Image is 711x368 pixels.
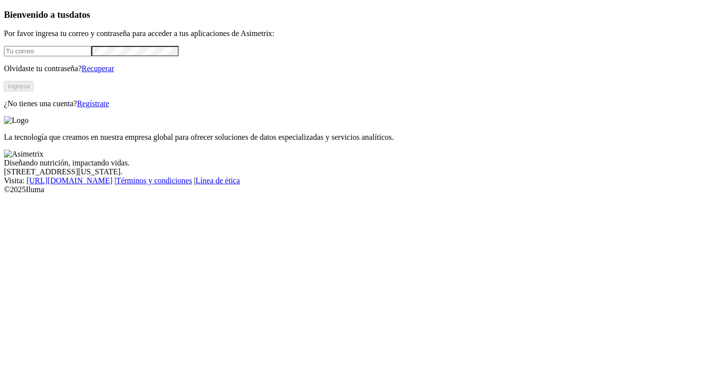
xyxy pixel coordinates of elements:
button: Ingresa [4,81,34,91]
div: © 2025 Iluma [4,185,707,194]
p: Por favor ingresa tu correo y contraseña para acceder a tus aplicaciones de Asimetrix: [4,29,707,38]
a: Regístrate [77,99,109,108]
a: Línea de ética [196,176,240,185]
div: [STREET_ADDRESS][US_STATE]. [4,167,707,176]
a: Términos y condiciones [116,176,192,185]
a: Recuperar [81,64,114,73]
h3: Bienvenido a tus [4,9,707,20]
p: La tecnología que creamos en nuestra empresa global para ofrecer soluciones de datos especializad... [4,133,707,142]
img: Logo [4,116,29,125]
input: Tu correo [4,46,91,56]
a: [URL][DOMAIN_NAME] [27,176,113,185]
div: Visita : | | [4,176,707,185]
div: Diseñando nutrición, impactando vidas. [4,159,707,167]
p: ¿No tienes una cuenta? [4,99,707,108]
span: datos [69,9,90,20]
img: Asimetrix [4,150,43,159]
p: Olvidaste tu contraseña? [4,64,707,73]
